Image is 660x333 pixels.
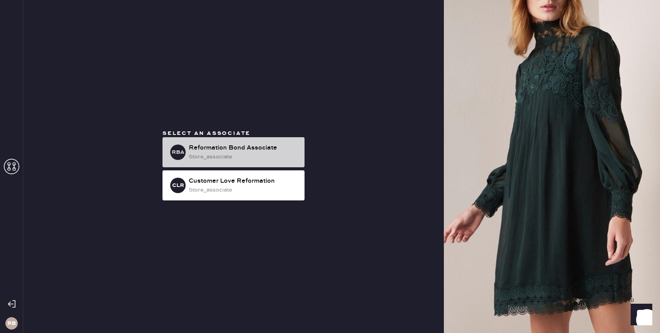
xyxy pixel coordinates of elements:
[189,153,298,161] div: store_associate
[162,130,250,137] span: Select an associate
[189,177,298,186] div: Customer Love Reformation
[189,143,298,153] div: Reformation Bond Associate
[7,321,16,326] h3: RB
[623,298,657,331] iframe: Front Chat
[172,183,184,188] h3: CLR
[172,150,184,155] h3: RBA
[189,186,298,194] div: store_associate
